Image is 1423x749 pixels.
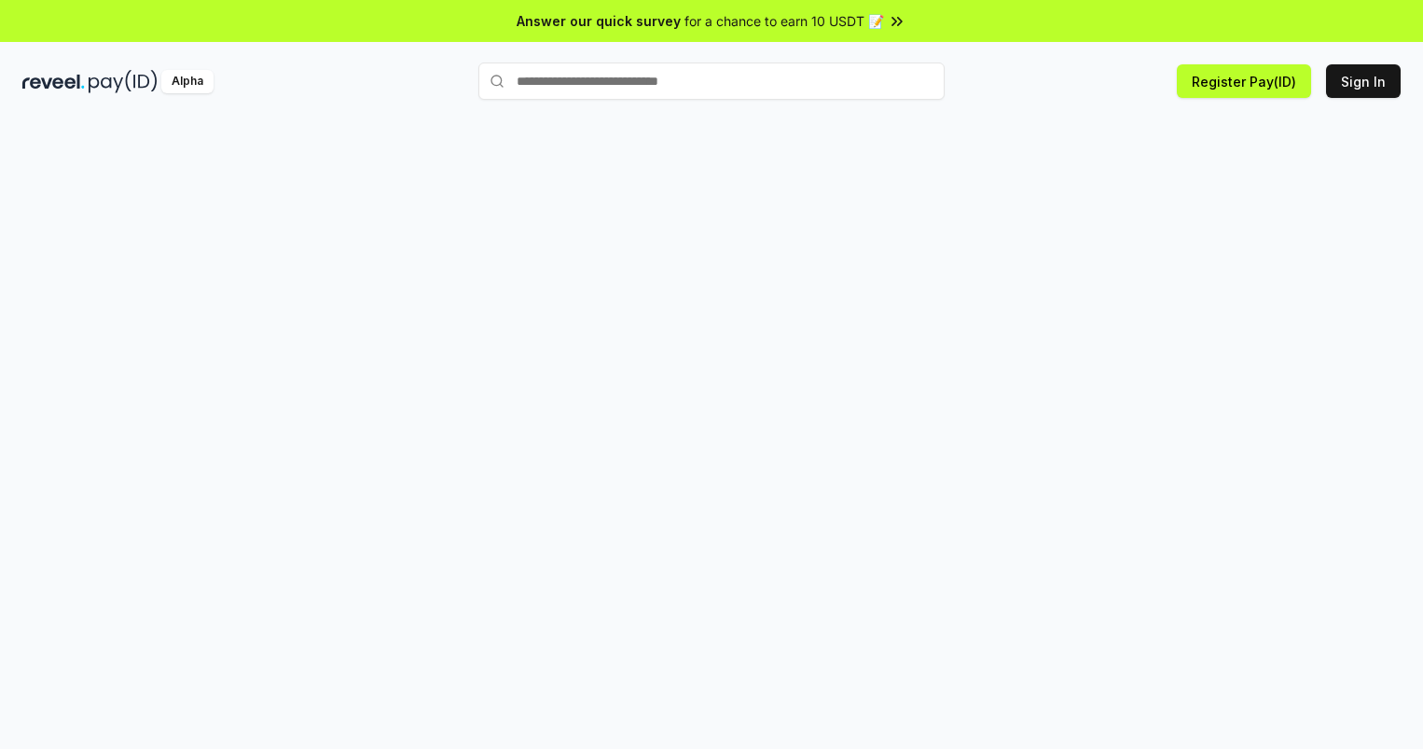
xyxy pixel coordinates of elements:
[161,70,214,93] div: Alpha
[1326,64,1401,98] button: Sign In
[22,70,85,93] img: reveel_dark
[517,11,681,31] span: Answer our quick survey
[89,70,158,93] img: pay_id
[684,11,884,31] span: for a chance to earn 10 USDT 📝
[1177,64,1311,98] button: Register Pay(ID)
